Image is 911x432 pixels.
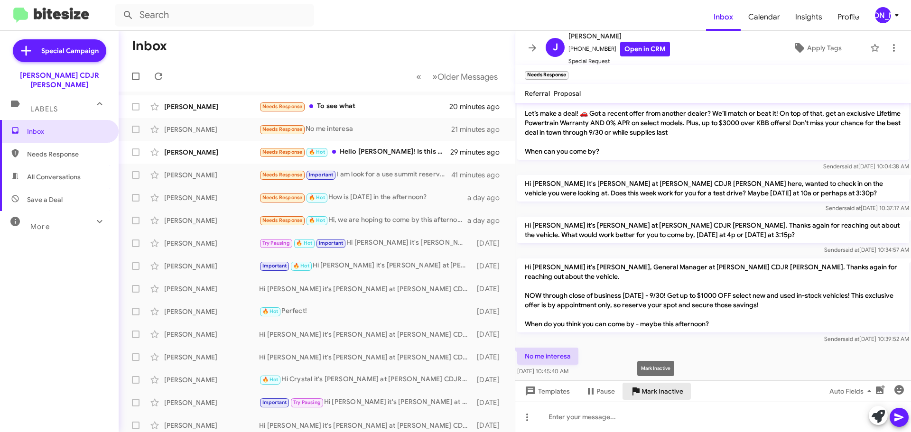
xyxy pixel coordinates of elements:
div: a day ago [467,216,507,225]
div: [PERSON_NAME] [164,398,259,407]
span: said at [842,163,858,170]
span: said at [843,335,859,342]
span: Sender [DATE] 10:37:17 AM [826,204,909,211]
p: Hi [PERSON_NAME] it's [PERSON_NAME] at [PERSON_NAME] CDJR [PERSON_NAME]. Thanks again for reachin... [517,217,909,243]
span: Sender [DATE] 10:39:52 AM [824,335,909,342]
span: Pause [596,383,615,400]
button: Next [427,67,503,86]
span: Inbox [27,127,108,136]
span: Important [319,240,344,246]
span: Important [309,172,334,178]
span: Needs Response [262,194,303,201]
div: How is [DATE] in the afternoon? [259,192,467,203]
div: 21 minutes ago [451,125,507,134]
span: said at [843,246,859,253]
span: Try Pausing [293,399,321,405]
a: Open in CRM [620,42,670,56]
span: [DATE] 10:45:40 AM [517,368,568,375]
span: Special Campaign [41,46,99,55]
div: I am look for a use summit reserve [DATE]-[DATE] no more the 35K Tan interior [259,169,451,180]
p: No me interesa [517,348,578,365]
span: Needs Response [262,217,303,223]
div: 29 minutes ago [450,147,507,157]
div: Hi [PERSON_NAME] it's [PERSON_NAME] at [PERSON_NAME] CDJR [PERSON_NAME]. NOW through close of bus... [259,330,472,339]
span: Important [262,263,287,269]
div: [PERSON_NAME] [164,307,259,316]
span: 🔥 Hot [309,149,325,155]
span: 🔥 Hot [309,194,325,201]
span: [PHONE_NUMBER] [568,42,670,56]
div: 41 minutes ago [451,170,507,180]
div: [DATE] [472,261,507,271]
span: 🔥 Hot [309,217,325,223]
span: [PERSON_NAME] [568,30,670,42]
a: Profile [830,3,867,31]
nav: Page navigation example [411,67,503,86]
div: Hi [PERSON_NAME] it's [PERSON_NAME] at [PERSON_NAME] CDJR [PERSON_NAME]. NOW through close of bus... [259,260,472,271]
span: Special Request [568,56,670,66]
span: J [553,40,558,55]
div: [DATE] [472,375,507,385]
button: Templates [515,383,577,400]
a: Calendar [741,3,788,31]
div: [DATE] [472,307,507,316]
div: 20 minutes ago [450,102,507,111]
div: [PERSON_NAME] [164,239,259,248]
div: Hi [PERSON_NAME] it's [PERSON_NAME] at [PERSON_NAME] CDJR [PERSON_NAME]. NOW through close of bus... [259,421,472,430]
span: Needs Response [262,126,303,132]
p: Hi [PERSON_NAME] it's [PERSON_NAME], General Manager at [PERSON_NAME] CDJR [PERSON_NAME]. Thanks ... [517,76,909,160]
span: » [432,71,437,83]
div: [PERSON_NAME] [164,375,259,385]
span: Sender [DATE] 10:04:38 AM [823,163,909,170]
div: Hi, we are hoping to come by this afternoon to at least sit in it and see if we all fit, and if s... [259,215,467,226]
a: Insights [788,3,830,31]
a: Special Campaign [13,39,106,62]
div: Hi Crystal it's [PERSON_NAME] at [PERSON_NAME] CDJR [PERSON_NAME]. NOW through close of business ... [259,374,472,385]
div: Hello [PERSON_NAME]! Is this about the front mounting bracket on my new Versa? I can come by this... [259,147,450,157]
span: Save a Deal [27,195,63,204]
div: [PERSON_NAME] [875,7,891,23]
span: Labels [30,105,58,113]
span: Auto Fields [829,383,875,400]
div: Hi [PERSON_NAME] it's [PERSON_NAME] at [PERSON_NAME] CDJR [PERSON_NAME]. NOW through close of bus... [259,352,472,362]
div: [PERSON_NAME] [164,125,259,134]
span: Apply Tags [807,39,842,56]
div: Perfect! [259,306,472,317]
small: Needs Response [525,71,568,80]
div: Hi [PERSON_NAME] it's [PERSON_NAME] at [PERSON_NAME] CDJR [PERSON_NAME]. NOW through close of bus... [259,284,472,294]
span: All Conversations [27,172,81,182]
div: [DATE] [472,284,507,294]
div: [PERSON_NAME] [164,170,259,180]
a: Inbox [706,3,741,31]
div: [PERSON_NAME] [164,147,259,157]
button: Previous [410,67,427,86]
span: Needs Response [262,149,303,155]
button: Apply Tags [768,39,865,56]
div: [DATE] [472,239,507,248]
span: 🔥 Hot [262,377,279,383]
div: a day ago [467,193,507,202]
span: « [416,71,421,83]
div: [DATE] [472,352,507,362]
button: Pause [577,383,623,400]
div: [DATE] [472,330,507,339]
span: Sender [DATE] 10:34:57 AM [824,246,909,253]
span: Referral [525,89,550,98]
div: [PERSON_NAME] [164,284,259,294]
span: Try Pausing [262,240,290,246]
div: [PERSON_NAME] [164,352,259,362]
div: No me interesa [259,124,451,135]
p: Hi [PERSON_NAME] it's [PERSON_NAME], General Manager at [PERSON_NAME] CDJR [PERSON_NAME]. Thanks ... [517,258,909,332]
span: Needs Response [262,103,303,110]
div: [PERSON_NAME] [164,330,259,339]
span: Important [262,399,287,405]
div: [DATE] [472,398,507,407]
span: Mark Inactive [641,383,683,400]
div: [PERSON_NAME] [164,193,259,202]
span: 🔥 Hot [293,263,309,269]
span: Older Messages [437,72,498,82]
button: Mark Inactive [623,383,691,400]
